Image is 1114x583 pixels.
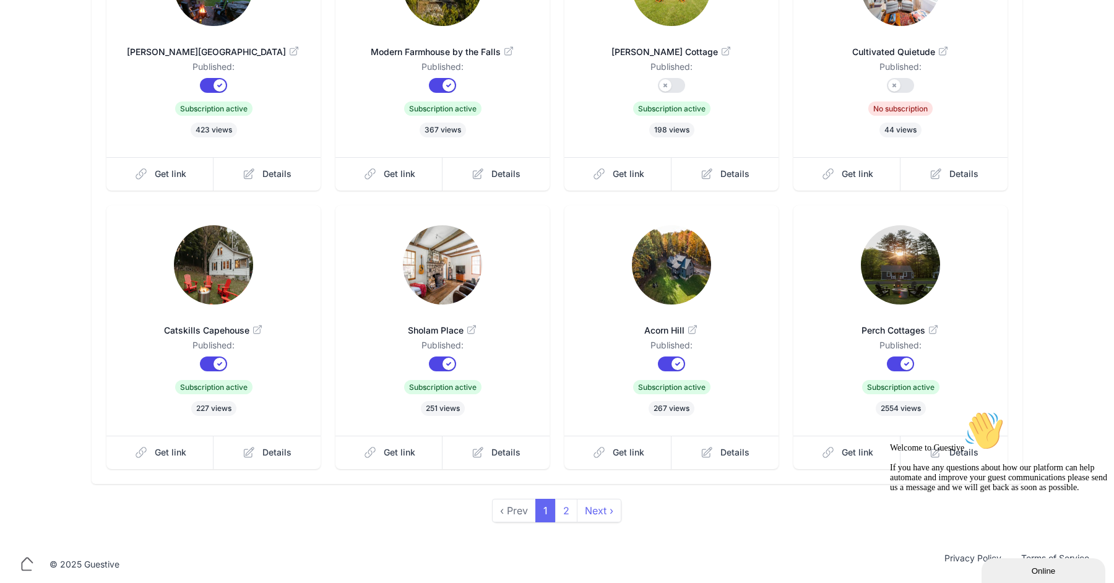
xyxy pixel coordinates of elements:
span: Get link [155,446,186,459]
dd: Published: [813,61,988,78]
span: 367 views [420,123,466,137]
span: Modern Farmhouse by the Falls [355,46,530,58]
a: Details [443,436,550,469]
a: Privacy Policy [935,552,1011,577]
span: Get link [155,168,186,180]
span: 251 views [421,401,465,416]
span: 44 views [879,123,922,137]
img: :wave: [79,5,119,45]
span: [PERSON_NAME][GEOGRAPHIC_DATA] [126,46,301,58]
span: Sholam Place [355,324,530,337]
img: 0uo6fp2wb57pvq4v6w237t4x8v8h [861,225,940,304]
dd: Published: [355,61,530,78]
dd: Published: [584,339,759,356]
span: 227 views [191,401,236,416]
iframe: chat widget [885,406,1108,552]
a: Get link [793,436,901,469]
a: Catskills Capehouse [126,309,301,339]
a: Cultivated Quietude [813,31,988,61]
span: Catskills Capehouse [126,324,301,337]
span: Subscription active [633,380,710,394]
span: Details [491,168,520,180]
span: Get link [613,168,644,180]
span: Details [262,168,291,180]
span: Subscription active [404,101,481,116]
span: Get link [613,446,644,459]
nav: pager [493,499,621,522]
div: © 2025 Guestive [50,558,119,571]
img: xn43evbbayg2pjjjtz1wn17ag0ji [632,225,711,304]
dd: Published: [584,61,759,78]
a: Acorn Hill [584,309,759,339]
span: 2554 views [876,401,926,416]
span: 198 views [649,123,694,137]
span: [PERSON_NAME] Cottage [584,46,759,58]
iframe: chat widget [982,556,1108,583]
a: [PERSON_NAME] Cottage [584,31,759,61]
span: Get link [384,446,415,459]
a: Details [671,157,779,191]
a: Details [214,436,321,469]
a: Get link [793,157,901,191]
dd: Published: [126,61,301,78]
span: Subscription active [633,101,710,116]
span: 1 [535,499,556,522]
a: [PERSON_NAME][GEOGRAPHIC_DATA] [126,31,301,61]
a: Get link [335,436,443,469]
div: Welcome to Guestive👋If you have any questions about how our platform can help automate and improv... [5,5,228,87]
span: Details [720,168,749,180]
span: Acorn Hill [584,324,759,337]
span: Subscription active [862,380,939,394]
dd: Published: [813,339,988,356]
span: Get link [384,168,415,180]
a: Get link [564,157,672,191]
dd: Published: [126,339,301,356]
a: 2 [555,499,577,522]
a: Terms of Service [1011,552,1099,577]
span: Details [491,446,520,459]
a: Details [671,436,779,469]
span: 267 views [649,401,694,416]
span: Cultivated Quietude [813,46,988,58]
a: Details [900,157,1008,191]
a: Details [214,157,321,191]
span: Subscription active [175,101,253,116]
span: Details [262,446,291,459]
span: Welcome to Guestive If you have any questions about how our platform can help automate and improv... [5,37,222,86]
span: 423 views [191,123,237,137]
span: Details [720,446,749,459]
span: Subscription active [404,380,481,394]
a: Get link [106,436,214,469]
a: Modern Farmhouse by the Falls [355,31,530,61]
span: Get link [842,168,873,180]
span: ‹ Prev [492,499,536,522]
a: Get link [564,436,672,469]
img: pagmpvtx35557diczqqovcmn2chs [403,225,482,304]
a: Details [443,157,550,191]
dd: Published: [355,339,530,356]
span: Subscription active [175,380,253,394]
a: Perch Cottages [813,309,988,339]
a: Get link [335,157,443,191]
span: Get link [842,446,873,459]
span: Perch Cottages [813,324,988,337]
img: tl5jf171fnvyd6sjfafv0d7ncw02 [174,225,253,304]
a: Sholam Place [355,309,530,339]
a: next [577,499,621,522]
span: No subscription [868,101,933,116]
a: Get link [106,157,214,191]
span: Details [949,168,978,180]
